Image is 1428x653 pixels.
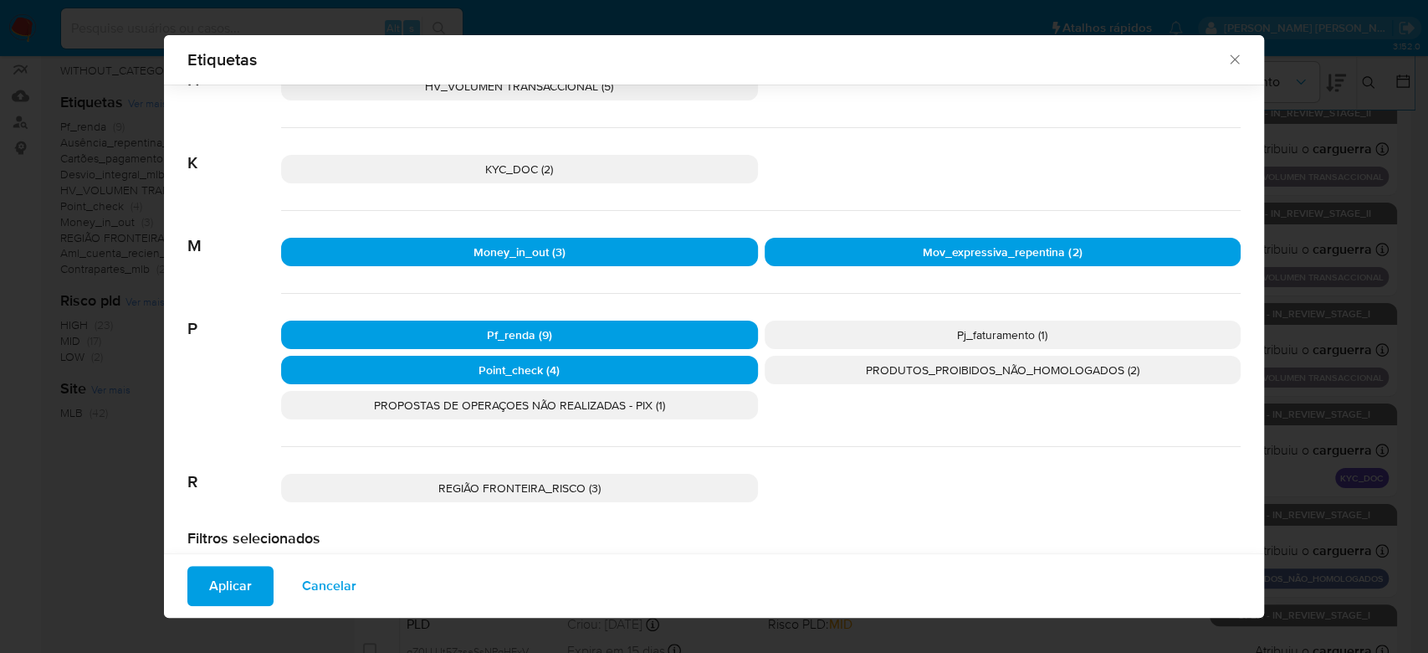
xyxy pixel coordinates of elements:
[281,321,758,349] div: Pf_renda (9)
[281,356,758,384] div: Point_check (4)
[187,128,281,173] span: K
[765,356,1241,384] div: PRODUTOS_PROIBIDOS_NÃO_HOMOLOGADOS (2)
[187,294,281,339] span: P
[957,326,1047,343] span: Pj_faturamento (1)
[487,326,552,343] span: Pf_renda (9)
[281,72,758,100] div: HV_VOLUMEN TRANSACCIONAL (5)
[281,474,758,502] div: REGIÃO FRONTEIRA_RISCO (3)
[1226,51,1241,66] button: Fechar
[923,244,1082,260] span: Mov_expressiva_repentina (2)
[438,480,601,496] span: REGIÃO FRONTEIRA_RISCO (3)
[187,447,281,492] span: R
[866,362,1139,378] span: PRODUTOS_PROIBIDOS_NÃO_HOMOLOGADOS (2)
[209,568,252,604] span: Aplicar
[425,78,613,95] span: HV_VOLUMEN TRANSACCIONAL (5)
[187,529,1241,548] h2: Filtros selecionados
[187,211,281,256] span: M
[196,549,274,566] span: Remover seleção
[485,161,553,177] span: KYC_DOC (2)
[187,548,283,568] button: Remover seleção
[281,391,758,419] div: PROPOSTAS DE OPERAÇOES NÃO REALIZADAS - PIX (1)
[187,51,1226,68] span: Etiquetas
[281,238,758,266] div: Money_in_out (3)
[473,244,566,260] span: Money_in_out (3)
[281,155,758,183] div: KYC_DOC (2)
[765,238,1241,266] div: Mov_expressiva_repentina (2)
[374,397,665,414] span: PROPOSTAS DE OPERAÇOES NÃO REALIZADAS - PIX (1)
[302,568,356,604] span: Cancelar
[765,321,1241,349] div: Pj_faturamento (1)
[479,362,560,378] span: Point_check (4)
[187,566,274,606] button: Aplicar
[280,566,378,606] button: Cancelar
